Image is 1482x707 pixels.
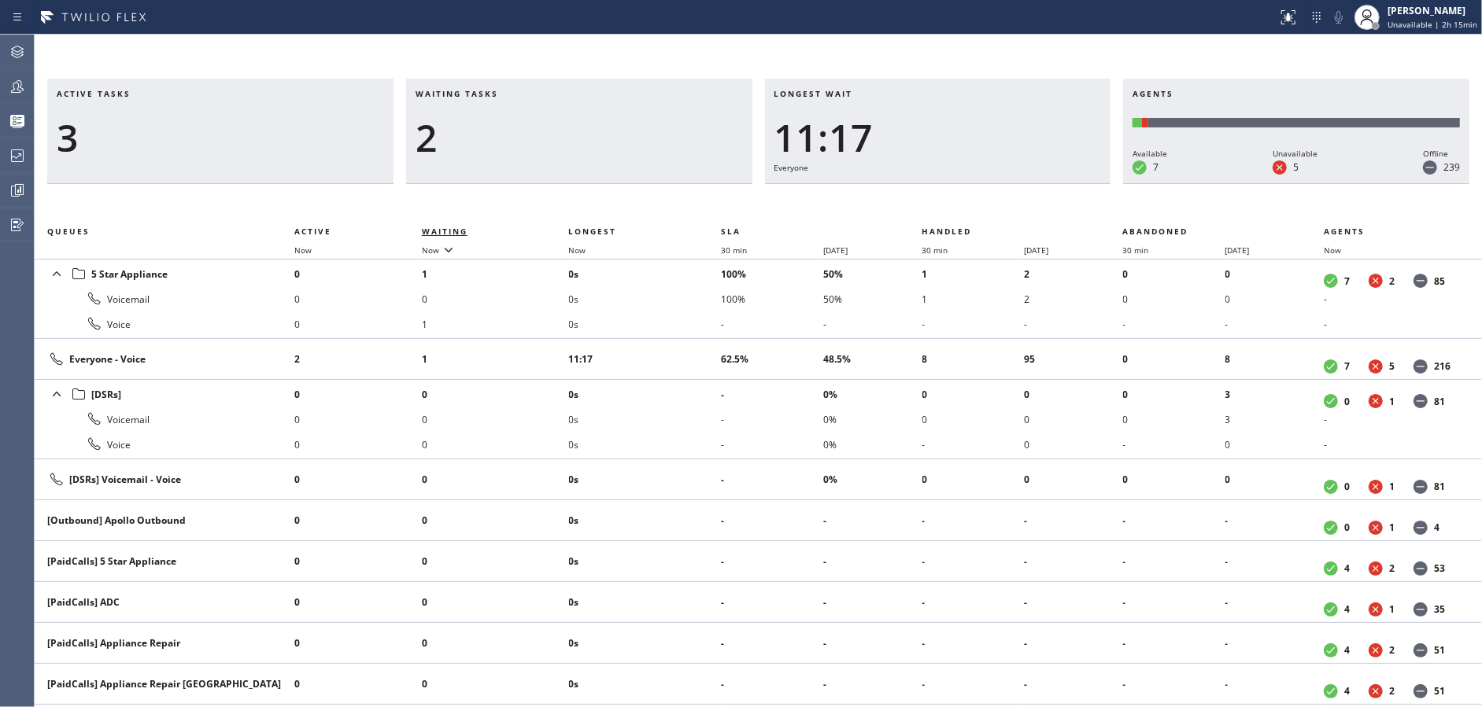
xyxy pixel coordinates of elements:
span: Now [294,245,312,256]
li: - [721,311,823,337]
div: [PaidCalls] Appliance Repair [47,636,282,650]
li: 0s [569,311,722,337]
li: 0 [294,549,422,574]
li: 1 [922,286,1025,311]
li: 0 [294,631,422,656]
li: - [1324,407,1463,432]
li: 3 [1225,381,1324,407]
li: 0 [1225,467,1324,492]
li: 1 [922,261,1025,286]
li: - [922,311,1025,337]
span: Active tasks [57,88,131,99]
dd: 2 [1389,274,1395,288]
span: [DATE] [1225,245,1250,256]
div: Unavailable [1273,146,1318,160]
div: Voicemail [47,410,282,429]
li: - [1123,549,1225,574]
dt: Offline [1423,160,1437,175]
li: 0s [569,549,722,574]
div: [DSRs] Voicemail - Voice [47,470,282,489]
li: - [1324,311,1463,337]
li: 0 [422,286,569,311]
li: 11:17 [569,347,722,372]
div: 3 [57,115,384,160]
li: 0 [294,311,422,337]
dt: Available [1133,160,1147,175]
li: 0 [294,590,422,615]
li: - [1024,311,1122,337]
dd: 53 [1434,562,1445,575]
dt: Offline [1414,602,1428,617]
li: - [1225,311,1324,337]
li: 0 [422,549,569,574]
li: - [922,549,1025,574]
li: 95 [1024,347,1122,372]
span: SLA [721,226,741,237]
li: - [1123,672,1225,697]
span: Now [569,245,586,256]
dd: 0 [1344,395,1350,408]
span: Now [1324,245,1341,256]
li: 0s [569,286,722,311]
li: 0 [294,286,422,311]
dd: 216 [1434,359,1451,373]
div: Everyone - Voice [47,350,282,369]
span: 30 min [721,245,747,256]
li: - [721,381,823,407]
span: Active [294,226,331,237]
div: 11:17 [774,115,1102,160]
li: 0s [569,381,722,407]
li: 0 [294,467,422,492]
li: 100% [721,286,823,311]
dt: Available [1324,602,1338,617]
li: - [1123,432,1225,457]
li: 0 [294,508,422,533]
li: - [1123,590,1225,615]
li: 0 [1123,407,1225,432]
div: Voice [47,435,282,454]
dd: 239 [1443,160,1460,174]
li: - [1225,508,1324,533]
li: 0 [1123,286,1225,311]
li: 0 [1123,347,1225,372]
span: Agents [1324,226,1365,237]
li: - [1123,508,1225,533]
li: 2 [294,347,422,372]
dd: 0 [1344,521,1350,534]
div: 2 [416,115,743,160]
li: 0s [569,672,722,697]
dd: 1 [1389,521,1395,534]
span: Waiting [422,226,468,237]
li: - [721,467,823,492]
dt: Offline [1414,684,1428,698]
dt: Offline [1414,274,1428,288]
li: - [1123,631,1225,656]
li: 1 [422,311,569,337]
li: - [721,407,823,432]
dd: 5 [1389,359,1395,373]
li: - [823,631,922,656]
dt: Available [1324,643,1338,657]
li: 0 [1024,381,1122,407]
dd: 1 [1389,395,1395,408]
button: Mute [1328,6,1350,28]
li: - [721,549,823,574]
li: 48.5% [823,347,922,372]
li: - [922,590,1025,615]
dt: Available [1324,684,1338,698]
li: - [1024,590,1122,615]
li: - [922,508,1025,533]
li: 0 [422,432,569,457]
div: Everyone [774,160,1102,175]
dt: Offline [1414,480,1428,494]
dt: Offline [1414,562,1428,576]
dt: Unavailable [1369,274,1383,288]
dd: 0 [1344,480,1350,493]
dt: Unavailable [1369,359,1383,374]
span: Abandoned [1123,226,1188,237]
li: 0s [569,261,722,286]
dt: Available [1324,274,1338,288]
li: 0 [1225,432,1324,457]
dt: Unavailable [1369,521,1383,535]
dt: Available [1324,480,1338,494]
